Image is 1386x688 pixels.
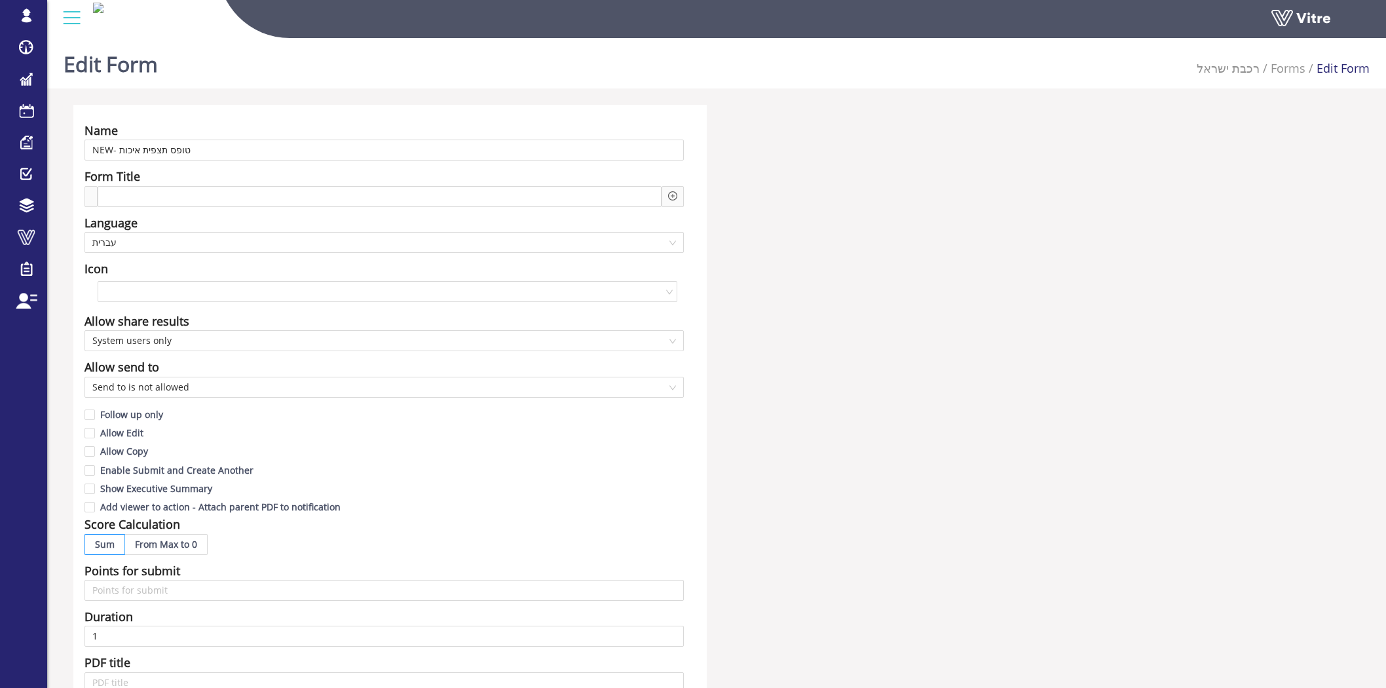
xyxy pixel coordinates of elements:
[84,358,159,376] div: Allow send to
[1305,59,1370,77] li: Edit Form
[95,538,115,550] span: Sum
[668,191,677,201] span: plus-circle
[64,33,158,88] h1: Edit Form
[92,233,676,252] span: עברית
[84,214,138,232] div: Language
[1197,60,1260,76] a: רכבת ישראל
[95,427,149,439] span: Allow Edit
[95,501,346,513] span: Add viewer to action - Attach parent PDF to notification
[84,607,133,626] div: Duration
[84,312,189,330] div: Allow share results
[92,377,676,397] span: Send to is not allowed
[135,538,197,550] span: From Max to 0
[84,515,180,533] div: Score Calculation
[92,331,676,351] span: System users only
[95,408,168,421] span: Follow up only
[95,445,153,457] span: Allow Copy
[84,259,108,278] div: Icon
[84,626,684,647] input: Duration
[84,580,684,601] input: Points for submit
[84,562,180,580] div: Points for submit
[93,3,103,13] img: 4f6f8662-7833-4726-828b-57859a22b532.png
[84,167,140,185] div: Form Title
[84,140,684,161] input: Name
[1271,60,1305,76] a: Forms
[84,653,130,672] div: PDF title
[95,482,217,495] span: Show Executive Summary
[84,121,118,140] div: Name
[95,464,259,476] span: Enable Submit and Create Another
